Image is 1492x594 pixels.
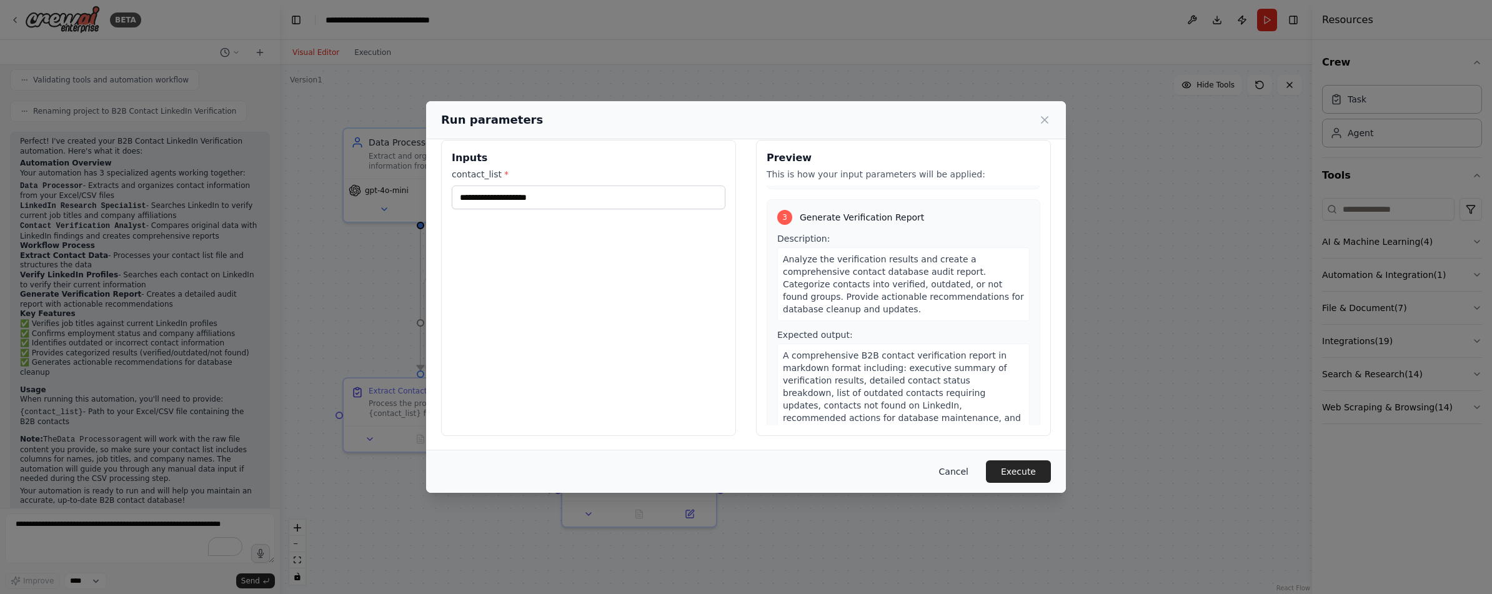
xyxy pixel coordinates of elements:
button: Cancel [929,460,978,483]
label: contact_list [452,168,725,181]
h3: Preview [767,151,1040,166]
div: 3 [777,210,792,225]
h3: Inputs [452,151,725,166]
span: Expected output: [777,330,853,340]
h2: Run parameters [441,111,543,129]
span: Analyze the verification results and create a comprehensive contact database audit report. Catego... [783,254,1024,314]
button: Execute [986,460,1051,483]
span: Description: [777,234,830,244]
span: Generate Verification Report [800,211,924,224]
span: A comprehensive B2B contact verification report in markdown format including: executive summary o... [783,350,1021,435]
p: This is how your input parameters will be applied: [767,168,1040,181]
